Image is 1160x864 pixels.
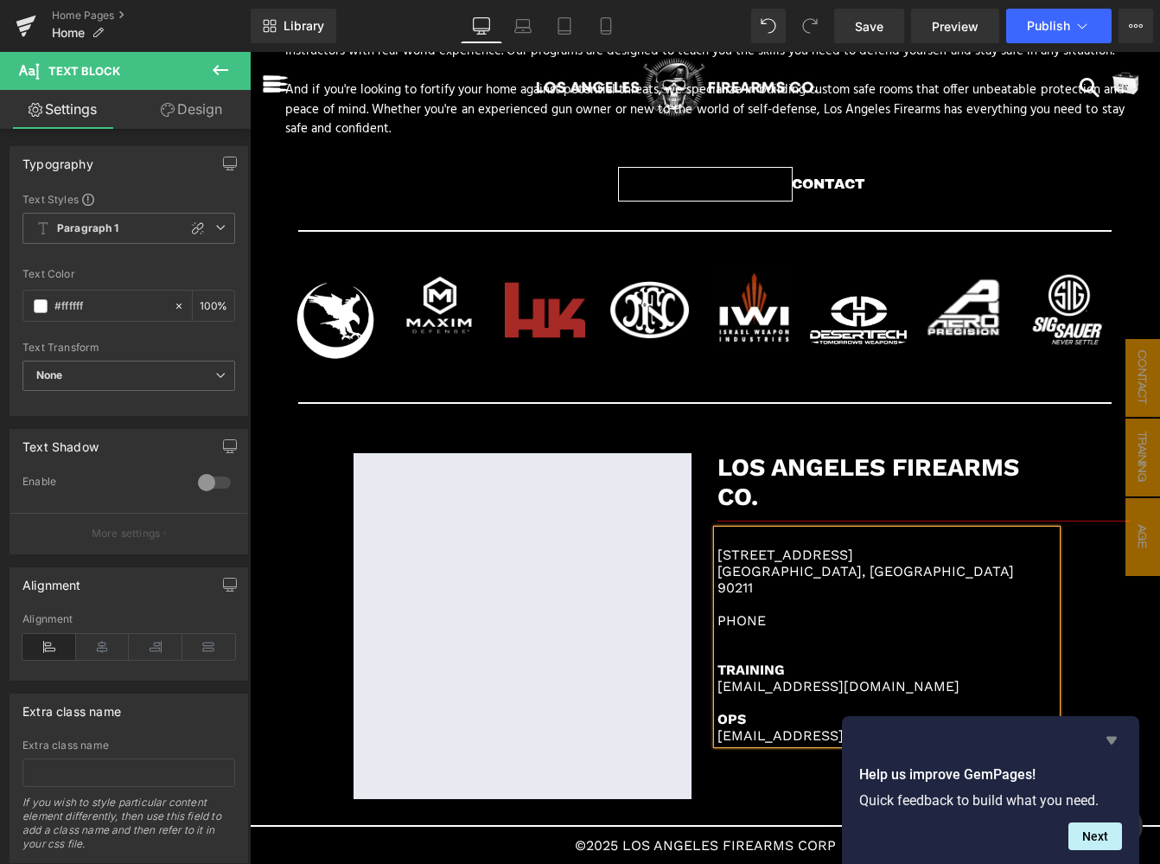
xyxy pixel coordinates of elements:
a: Desktop [461,9,502,43]
button: Undo [751,9,786,43]
div: Extra class name [22,739,235,752]
button: Publish [1006,9,1112,43]
b: None [36,368,63,381]
a: Preview [911,9,999,43]
button: More settings [10,513,247,554]
h2: Help us improve GemPages! [859,765,1122,785]
a: CONTACT [368,115,543,150]
span: Save [855,17,883,35]
p: [EMAIL_ADDRESS][DOMAIN_NAME] [468,626,806,643]
div: Alignment [22,613,235,625]
p: PHONE [468,560,806,577]
strong: TRAINING [468,610,535,626]
p: And if you're looking to fortify your home against potential threats, we specialize in building c... [35,29,874,87]
a: Mobile [585,9,627,43]
button: Redo [793,9,827,43]
a: Design [129,90,254,129]
img: DESERET TECH [558,218,659,318]
span: Library [284,18,324,34]
span: Text Block [48,64,120,78]
div: Help us improve GemPages! [859,730,1122,850]
strong: OPS [468,659,496,675]
span: Preview [932,17,978,35]
button: Next question [1068,822,1122,850]
img: SIG SAUER [778,218,858,298]
a: Tablet [544,9,585,43]
div: Enable [22,475,181,493]
span: Contact [876,287,910,365]
p: [STREET_ADDRESS] [468,495,806,511]
span: Home [52,26,85,40]
div: If you wish to style particular content element differently, then use this field to add a class n... [22,796,235,862]
span: Publish [1027,19,1070,33]
div: Alignment [22,568,81,592]
button: More [1119,9,1153,43]
div: Typography [22,147,93,171]
img: MAXIM DEFENSE [150,218,231,298]
p: Quick feedback to build what you need. [859,792,1122,809]
img: IWI Israel Weapon Systems [467,218,542,293]
span: AGE VERIFICATION [841,446,910,524]
a: Home Pages [52,9,251,22]
div: % [193,291,234,321]
div: Extra class name [22,694,121,719]
input: Color [54,297,165,316]
span: Training [876,367,910,445]
b: Paragraph 1 [57,221,119,236]
p: 90211 [468,528,806,544]
button: Hide survey [1101,730,1122,751]
img: HK rifles and pistols [255,218,335,298]
div: Text Shadow [22,430,99,454]
h1: LOS ANGELES FIREARMS CO. [468,401,806,460]
img: FN HERSTAL [360,218,440,298]
p: More settings [92,526,161,541]
div: Text Transform [22,342,235,354]
img: nighthawk customs [35,218,136,318]
p: [GEOGRAPHIC_DATA], [GEOGRAPHIC_DATA] [468,511,806,528]
span: CONTACT [542,121,615,144]
p: [EMAIL_ADDRESS][DOMAIN_NAME] [468,675,806,692]
img: AERO PRECISION [676,218,751,293]
div: Text Color [22,268,235,280]
a: New Library [251,9,336,43]
div: Text Styles [22,192,235,206]
a: Laptop [502,9,544,43]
